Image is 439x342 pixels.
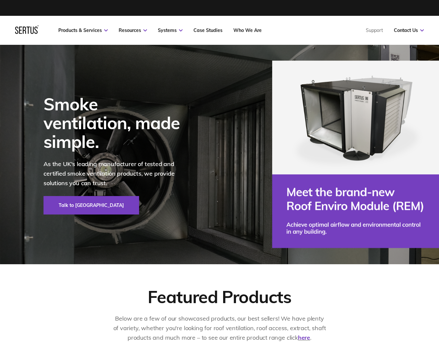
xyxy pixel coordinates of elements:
[119,27,147,33] a: Resources
[193,27,222,33] a: Case Studies
[148,286,291,307] div: Featured Products
[298,334,310,341] a: here
[44,95,189,151] div: Smoke ventilation, made simple.
[394,27,424,33] a: Contact Us
[58,27,108,33] a: Products & Services
[233,27,262,33] a: Who We Are
[44,159,189,188] p: As the UK's leading manufacturer of tested and certified smoke ventilation products, we provide s...
[158,27,183,33] a: Systems
[366,27,383,33] a: Support
[44,196,139,214] a: Talk to [GEOGRAPHIC_DATA]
